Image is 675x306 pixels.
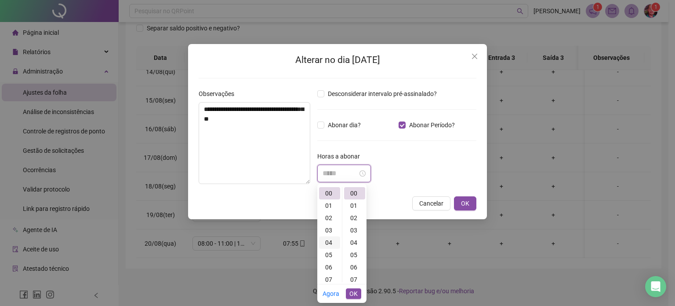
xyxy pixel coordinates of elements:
[199,89,240,99] label: Observações
[344,212,365,224] div: 02
[461,199,469,208] span: OK
[323,290,339,297] a: Agora
[344,199,365,212] div: 01
[319,187,340,199] div: 00
[319,224,340,236] div: 03
[349,289,358,299] span: OK
[412,196,450,210] button: Cancelar
[344,187,365,199] div: 00
[419,199,443,208] span: Cancelar
[317,151,366,161] label: Horas a abonar
[319,261,340,273] div: 06
[324,120,364,130] span: Abonar dia?
[319,212,340,224] div: 02
[406,120,458,130] span: Abonar Período?
[344,236,365,249] div: 04
[344,261,365,273] div: 06
[319,249,340,261] div: 05
[319,273,340,286] div: 07
[346,288,361,299] button: OK
[319,236,340,249] div: 04
[324,89,440,99] span: Desconsiderar intervalo pré-assinalado?
[645,276,666,297] div: Open Intercom Messenger
[199,53,476,67] h2: Alterar no dia [DATE]
[344,273,365,286] div: 07
[468,49,482,63] button: Close
[319,199,340,212] div: 01
[471,53,478,60] span: close
[344,249,365,261] div: 05
[344,224,365,236] div: 03
[454,196,476,210] button: OK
